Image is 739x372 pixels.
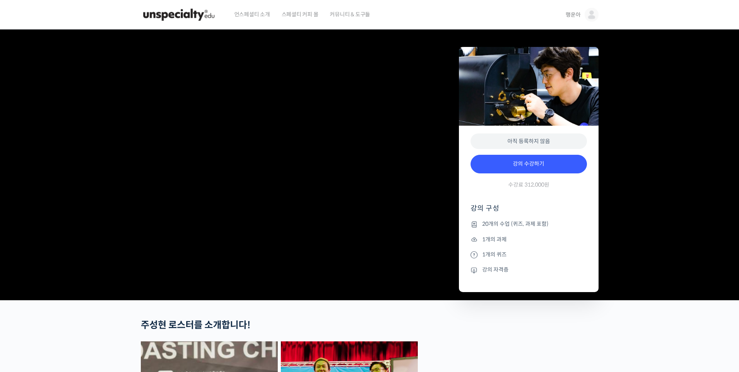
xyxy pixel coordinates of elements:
strong: 주성현 로스터를 소개합니다! [141,319,251,331]
h4: 강의 구성 [471,204,587,219]
a: 강의 수강하기 [471,155,587,173]
li: 강의 자격증 [471,265,587,275]
span: 행운아 [566,11,580,18]
span: 수강료 312,000원 [508,181,549,189]
div: 아직 등록하지 않음 [471,133,587,149]
li: 20개의 수업 (퀴즈, 과제 포함) [471,220,587,229]
li: 1개의 과제 [471,235,587,244]
li: 1개의 퀴즈 [471,250,587,259]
